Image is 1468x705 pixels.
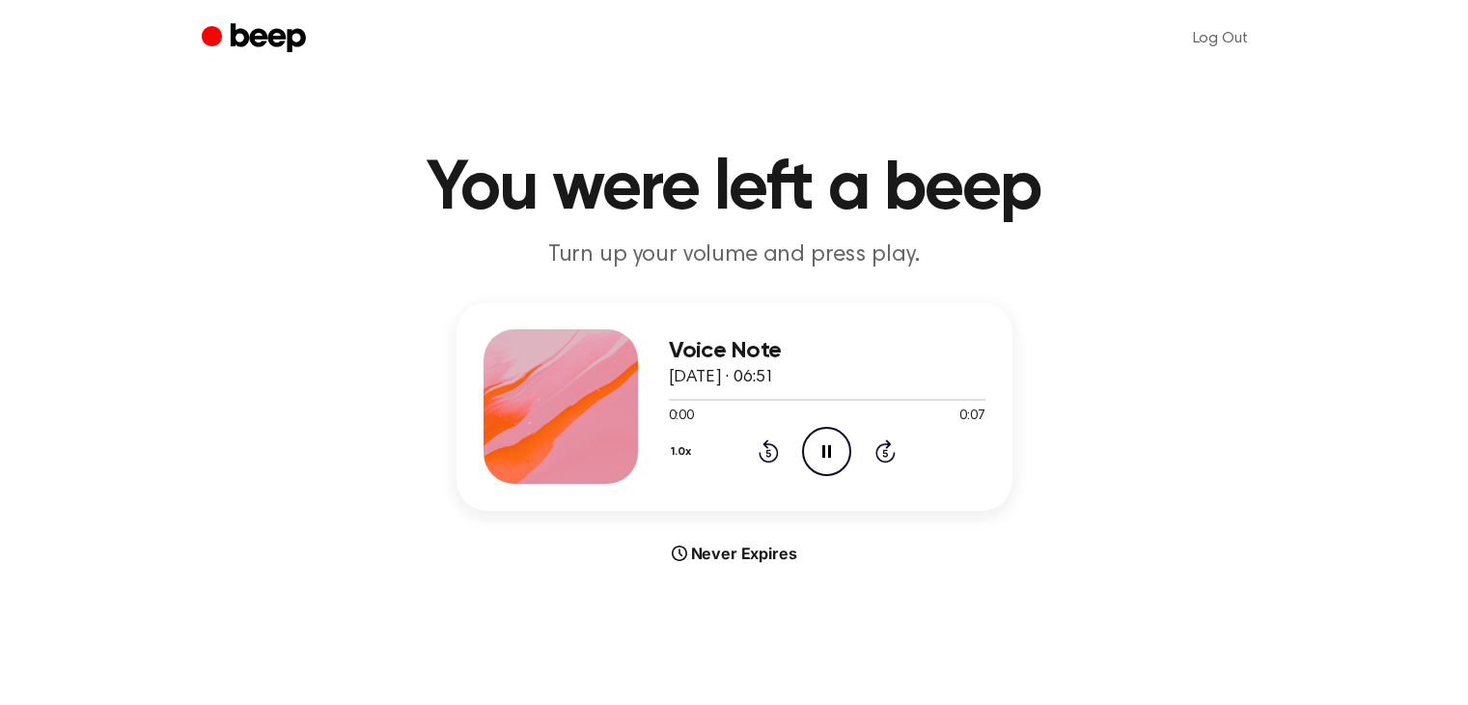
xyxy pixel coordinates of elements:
p: Turn up your volume and press play. [364,240,1105,271]
h1: You were left a beep [240,155,1229,224]
span: 0:00 [669,407,694,427]
span: 0:07 [959,407,984,427]
div: Never Expires [457,542,1012,565]
a: Log Out [1174,15,1267,62]
h3: Voice Note [669,338,985,364]
a: Beep [202,20,311,58]
button: 1.0x [669,436,699,468]
span: [DATE] · 06:51 [669,369,775,386]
